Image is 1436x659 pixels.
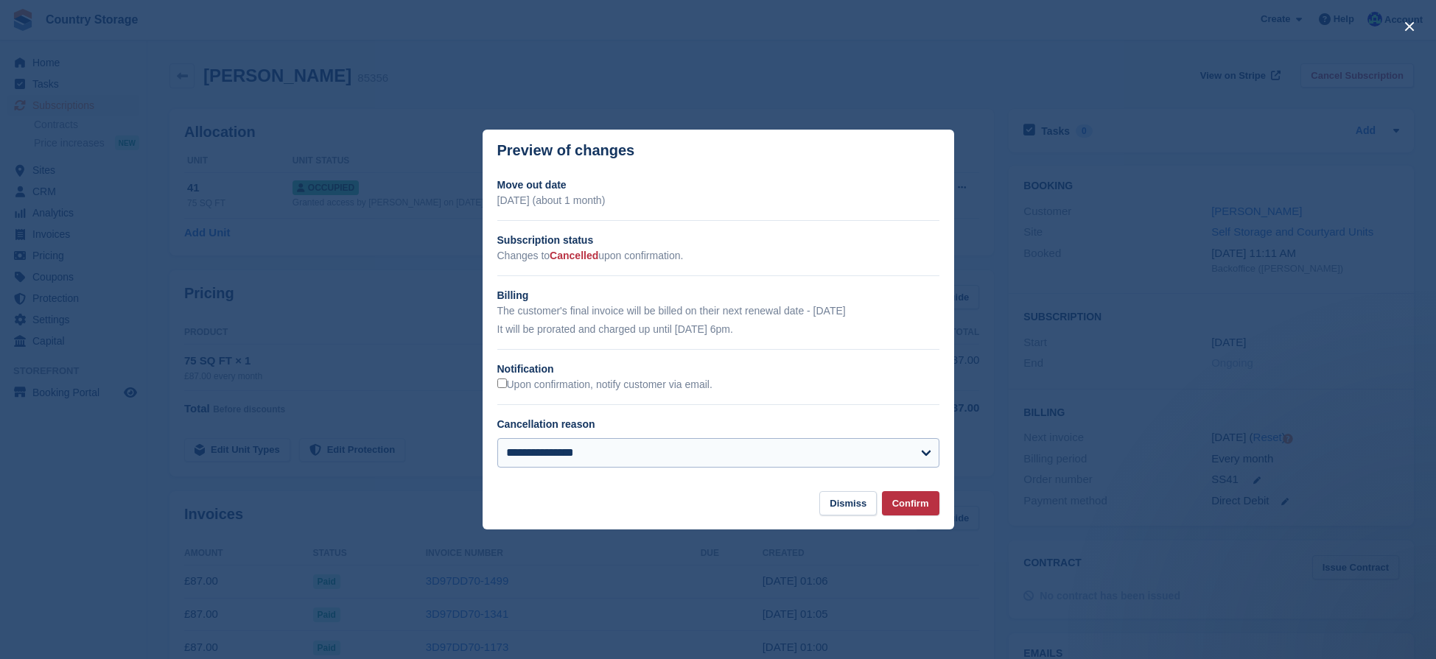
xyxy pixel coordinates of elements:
[497,322,939,337] p: It will be prorated and charged up until [DATE] 6pm.
[497,177,939,193] h2: Move out date
[497,378,712,392] label: Upon confirmation, notify customer via email.
[497,233,939,248] h2: Subscription status
[497,193,939,208] p: [DATE] (about 1 month)
[497,418,595,430] label: Cancellation reason
[882,491,939,515] button: Confirm
[497,362,939,377] h2: Notification
[497,378,507,388] input: Upon confirmation, notify customer via email.
[1398,15,1421,38] button: close
[497,142,635,159] p: Preview of changes
[497,248,939,264] p: Changes to upon confirmation.
[497,288,939,303] h2: Billing
[819,491,877,515] button: Dismiss
[550,250,598,261] span: Cancelled
[497,303,939,319] p: The customer's final invoice will be billed on their next renewal date - [DATE]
